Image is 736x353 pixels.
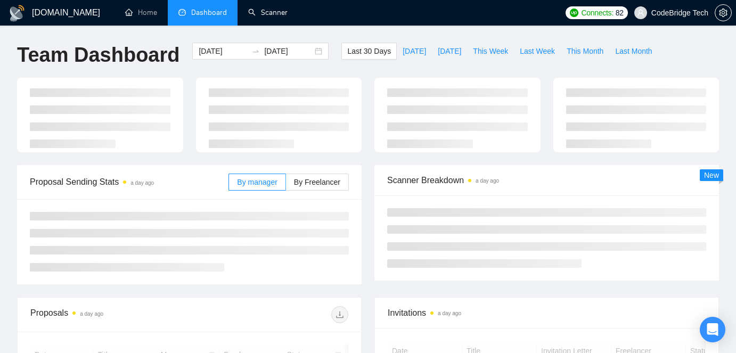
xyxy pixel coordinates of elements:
[125,8,157,17] a: homeHome
[341,43,397,60] button: Last 30 Days
[476,178,499,184] time: a day ago
[570,9,578,17] img: upwork-logo.png
[715,4,732,21] button: setting
[237,178,277,186] span: By manager
[609,43,658,60] button: Last Month
[438,310,461,316] time: a day ago
[251,47,260,55] span: to
[347,45,391,57] span: Last 30 Days
[248,8,288,17] a: searchScanner
[251,47,260,55] span: swap-right
[567,45,603,57] span: This Month
[17,43,179,68] h1: Team Dashboard
[438,45,461,57] span: [DATE]
[130,180,154,186] time: a day ago
[264,45,313,57] input: End date
[561,43,609,60] button: This Month
[514,43,561,60] button: Last Week
[30,175,228,188] span: Proposal Sending Stats
[473,45,508,57] span: This Week
[700,317,725,342] div: Open Intercom Messenger
[715,9,731,17] span: setting
[432,43,467,60] button: [DATE]
[9,5,26,22] img: logo
[520,45,555,57] span: Last Week
[467,43,514,60] button: This Week
[397,43,432,60] button: [DATE]
[704,171,719,179] span: New
[191,8,227,17] span: Dashboard
[178,9,186,16] span: dashboard
[616,7,624,19] span: 82
[403,45,426,57] span: [DATE]
[294,178,340,186] span: By Freelancer
[30,306,190,323] div: Proposals
[582,7,614,19] span: Connects:
[80,311,103,317] time: a day ago
[388,306,706,319] span: Invitations
[387,174,706,187] span: Scanner Breakdown
[637,9,644,17] span: user
[715,9,732,17] a: setting
[199,45,247,57] input: Start date
[615,45,652,57] span: Last Month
